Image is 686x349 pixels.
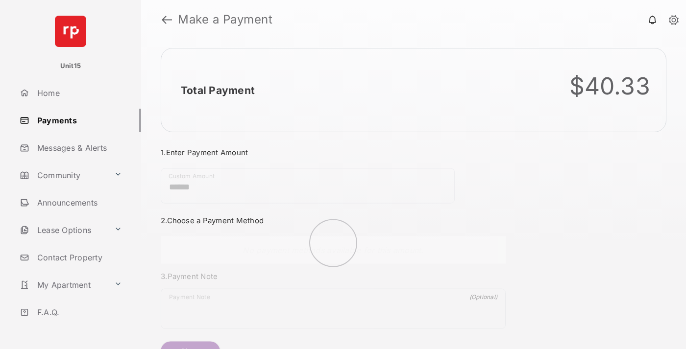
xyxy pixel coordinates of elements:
h3: 3. Payment Note [161,272,506,281]
h3: 2. Choose a Payment Method [161,216,506,225]
a: Messages & Alerts [16,136,141,160]
a: Home [16,81,141,105]
a: Announcements [16,191,141,214]
p: Unit15 [60,61,81,71]
a: Community [16,163,110,187]
a: Lease Options [16,218,110,242]
strong: Make a Payment [178,14,272,25]
a: F.A.Q. [16,301,141,324]
a: Payments [16,109,141,132]
img: svg+xml;base64,PHN2ZyB4bWxucz0iaHR0cDovL3d3dy53My5vcmcvMjAwMC9zdmciIHdpZHRoPSI2NCIgaGVpZ2h0PSI2NC... [55,16,86,47]
h2: Total Payment [181,84,255,96]
a: My Apartment [16,273,110,297]
h3: 1. Enter Payment Amount [161,148,506,157]
div: $40.33 [569,72,651,100]
a: Contact Property [16,246,141,269]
